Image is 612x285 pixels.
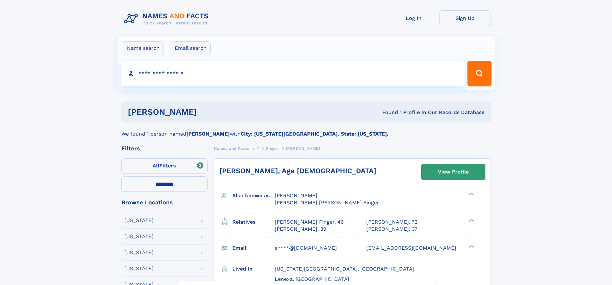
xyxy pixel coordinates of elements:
label: Filters [121,158,208,174]
div: [US_STATE] [124,234,154,239]
span: Lenexa, [GEOGRAPHIC_DATA] [275,276,349,282]
span: Finger [266,146,279,151]
span: F [256,146,259,151]
img: Logo Names and Facts [121,10,214,28]
h3: Email [232,243,275,254]
div: Filters [121,146,208,151]
div: ❯ [467,218,475,222]
span: [US_STATE][GEOGRAPHIC_DATA], [GEOGRAPHIC_DATA] [275,266,414,272]
span: [PERSON_NAME] [PERSON_NAME] Finger [275,200,379,206]
a: Finger [266,144,279,152]
a: [PERSON_NAME] Finger, 46 [275,218,344,226]
a: Log In [388,10,439,26]
span: All [153,163,159,169]
span: [EMAIL_ADDRESS][DOMAIN_NAME] [366,245,456,251]
a: View Profile [421,164,485,180]
div: ❯ [467,244,475,248]
a: [PERSON_NAME], 37 [366,226,417,233]
a: [PERSON_NAME], Age [DEMOGRAPHIC_DATA] [219,167,376,175]
div: ❯ [467,192,475,196]
div: Browse Locations [121,200,208,205]
div: View Profile [438,165,469,179]
a: [PERSON_NAME], 39 [275,226,326,233]
h3: Lived in [232,263,275,274]
span: [PERSON_NAME] [286,146,320,151]
span: [PERSON_NAME] [275,192,317,199]
button: Search Button [467,61,491,86]
input: search input [121,61,465,86]
h3: Relatives [232,217,275,227]
b: [PERSON_NAME] [186,131,230,137]
div: Found 1 Profile In Our Records Database [289,109,484,116]
div: [US_STATE] [124,250,154,255]
label: Name search [123,41,164,55]
div: We found 1 person named with . [121,122,491,138]
a: Sign Up [439,10,491,26]
div: [US_STATE] [124,266,154,271]
a: F [256,144,259,152]
b: City: [US_STATE][GEOGRAPHIC_DATA], State: [US_STATE] [241,131,387,137]
div: [US_STATE] [124,218,154,223]
h3: Also known as [232,190,275,201]
h1: [PERSON_NAME] [128,108,290,116]
a: [PERSON_NAME], 72 [366,218,417,226]
label: Email search [171,41,211,55]
a: Names and Facts [214,144,249,152]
